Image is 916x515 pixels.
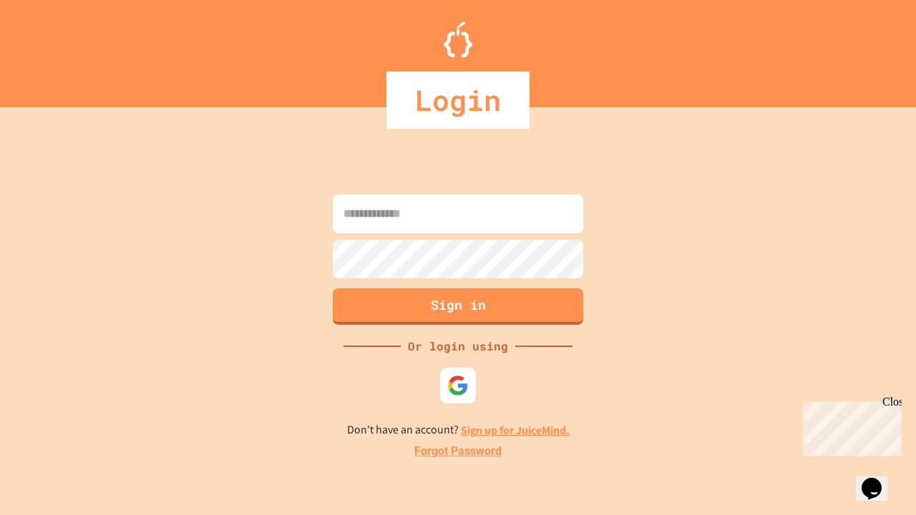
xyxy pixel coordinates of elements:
iframe: chat widget [856,458,902,501]
a: Forgot Password [414,443,502,460]
img: Logo.svg [444,21,472,57]
img: google-icon.svg [447,375,469,396]
div: Chat with us now!Close [6,6,99,91]
p: Don't have an account? [347,421,570,439]
button: Sign in [333,288,583,325]
div: Or login using [401,338,515,355]
div: Login [386,72,530,129]
a: Sign up for JuiceMind. [461,423,570,438]
iframe: chat widget [797,396,902,456]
